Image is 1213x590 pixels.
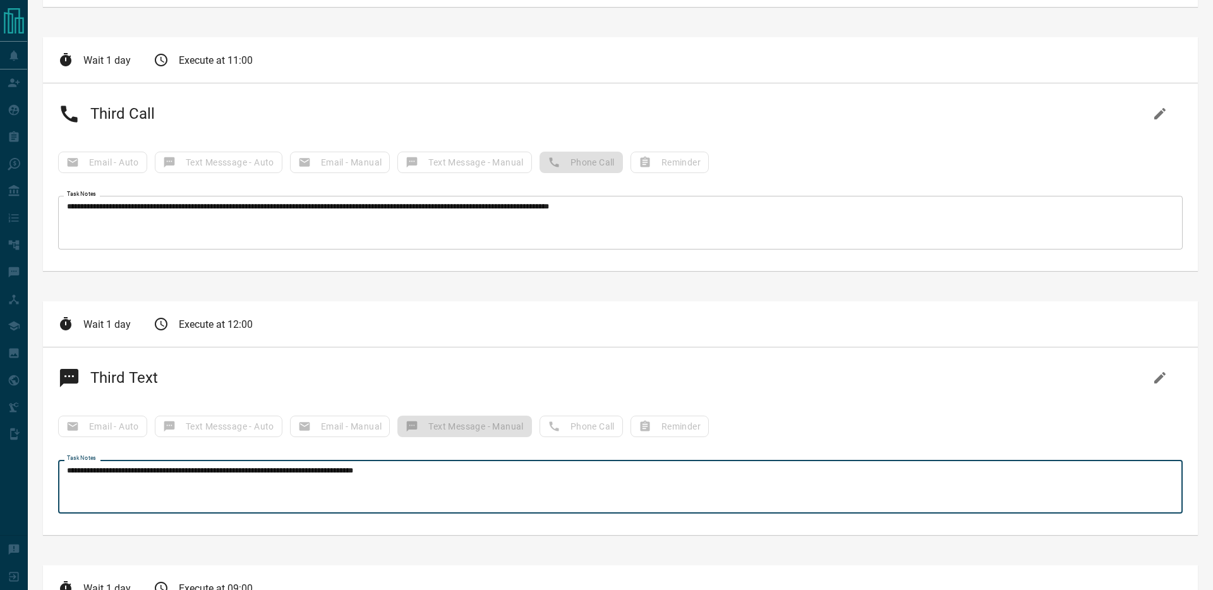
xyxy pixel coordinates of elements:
[67,454,96,462] label: Task Notes
[154,316,253,332] div: Execute at 12:00
[154,52,253,68] div: Execute at 11:00
[58,363,158,393] h2: Third Text
[67,190,96,198] label: Task Notes
[58,52,131,68] div: Wait 1 day
[58,99,155,129] h2: Third Call
[58,316,131,332] div: Wait 1 day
